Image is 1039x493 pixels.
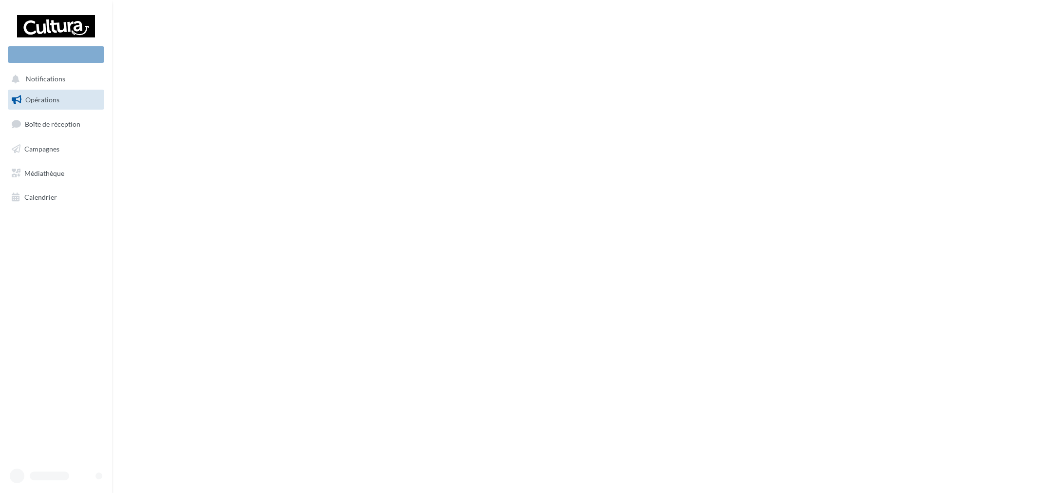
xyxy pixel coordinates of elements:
span: Campagnes [24,145,59,153]
a: Calendrier [6,187,106,208]
a: Boîte de réception [6,114,106,134]
span: Boîte de réception [25,120,80,128]
span: Calendrier [24,193,57,201]
div: Nouvelle campagne [8,46,104,63]
span: Notifications [26,75,65,83]
span: Opérations [25,95,59,104]
span: Médiathèque [24,169,64,177]
a: Opérations [6,90,106,110]
a: Campagnes [6,139,106,159]
a: Médiathèque [6,163,106,184]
